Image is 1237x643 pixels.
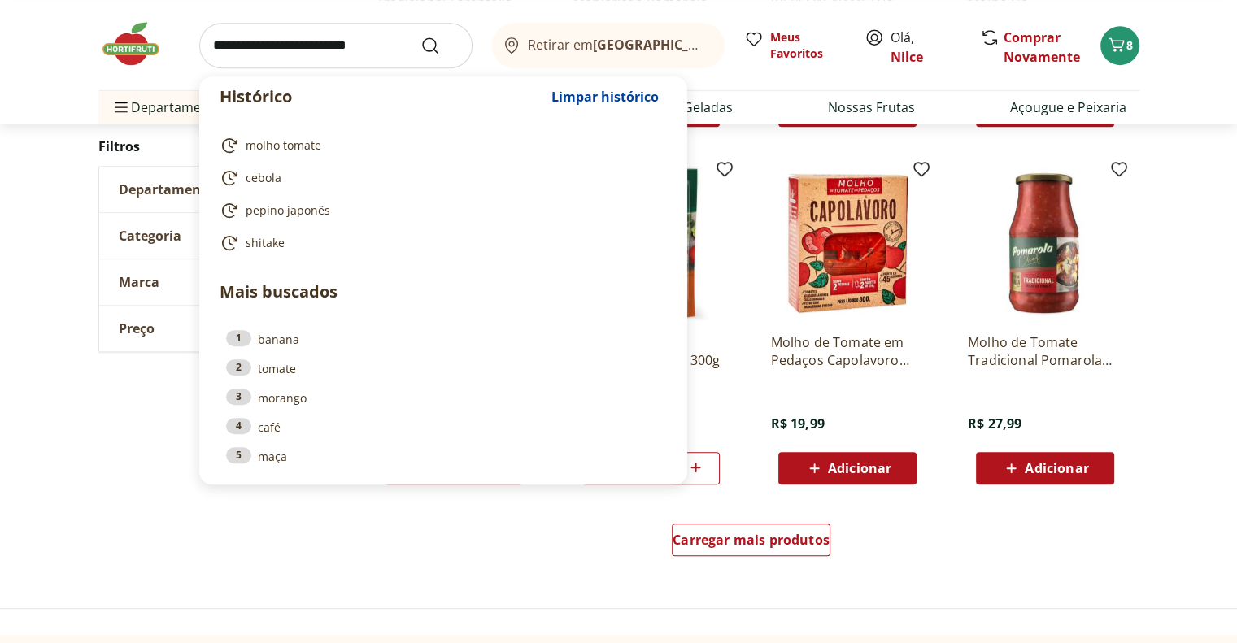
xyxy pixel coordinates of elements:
a: Açougue e Peixaria [1010,98,1126,117]
input: search [199,23,473,68]
span: Adicionar [828,462,891,475]
span: shitake [246,235,285,251]
a: Carregar mais produtos [672,524,830,563]
button: Retirar em[GEOGRAPHIC_DATA]/[GEOGRAPHIC_DATA] [492,23,725,68]
p: Histórico [220,85,543,108]
a: 4café [226,418,660,436]
span: Preço [119,320,155,337]
span: Adicionar [1025,462,1088,475]
a: pepino japonês [220,201,660,220]
span: Departamento [119,181,215,198]
span: Limpar histórico [551,90,659,103]
button: Preço [99,306,343,351]
a: cebola [220,168,660,188]
span: Meus Favoritos [770,29,845,62]
b: [GEOGRAPHIC_DATA]/[GEOGRAPHIC_DATA] [593,36,867,54]
span: Carregar mais produtos [673,533,830,546]
a: Nilce [891,48,923,66]
span: cebola [246,170,281,186]
span: Retirar em [528,37,708,52]
span: Marca [119,274,159,290]
button: Marca [99,259,343,305]
span: 8 [1126,37,1133,53]
div: 5 [226,447,251,463]
div: 2 [226,359,251,376]
a: 5maça [226,447,660,465]
button: Departamento [99,167,343,212]
img: Molho de Tomate em Pedaços Capolavoro 300g [770,166,925,320]
div: 3 [226,389,251,405]
span: R$ 19,99 [770,415,824,432]
button: Adicionar [976,452,1114,484]
div: 4 [226,418,251,434]
span: Departamentos [111,88,229,127]
a: shitake [220,233,660,253]
button: Submit Search [420,36,460,55]
a: Comprar Novamente [1004,28,1080,66]
span: Olá, [891,28,963,67]
a: 2tomate [226,359,660,377]
a: Molho de Tomate Tradicional Pomarola 420g [968,333,1122,369]
button: Carrinho [1100,26,1139,65]
a: Nossas Frutas [828,98,915,117]
div: 1 [226,330,251,346]
a: 1banana [226,330,660,348]
img: Hortifruti [98,20,180,68]
span: Categoria [119,228,181,244]
span: molho tomate [246,137,321,154]
button: Limpar histórico [543,77,667,116]
a: Meus Favoritos [744,29,845,62]
button: Menu [111,88,131,127]
h2: Filtros [98,130,344,163]
button: Adicionar [778,452,917,484]
img: Molho de Tomate Tradicional Pomarola 420g [968,166,1122,320]
span: pepino japonês [246,202,330,219]
span: R$ 27,99 [968,415,1021,432]
p: Mais buscados [220,280,667,304]
a: Molho de Tomate em Pedaços Capolavoro 300g [770,333,925,369]
a: 3morango [226,389,660,406]
button: Categoria [99,213,343,259]
a: molho tomate [220,136,660,155]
